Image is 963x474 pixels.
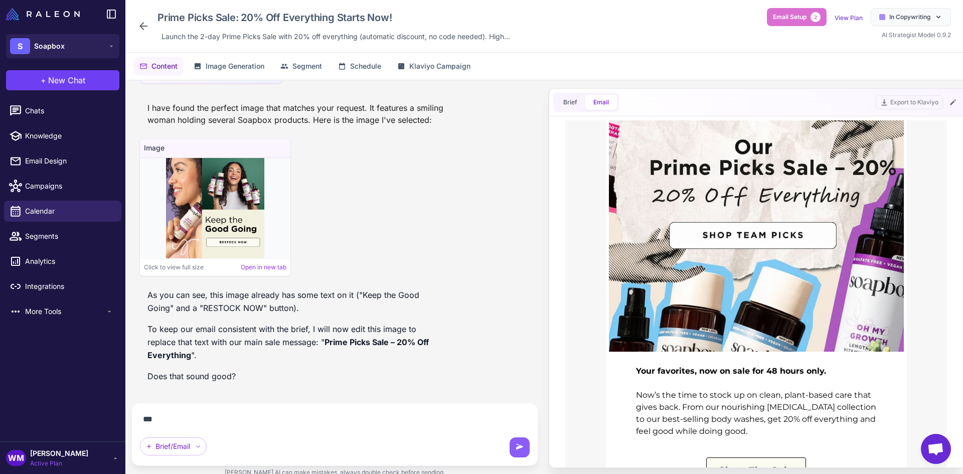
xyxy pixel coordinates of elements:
[206,61,264,72] span: Image Generation
[141,338,240,363] span: Shop The Sale
[811,12,821,22] span: 2
[30,459,88,468] span: Active Plan
[767,8,827,26] button: Email Setup2
[876,95,943,109] button: Export to Klaviyo
[147,288,444,314] p: As you can see, this image already has some text on it ("Keep the Good Going" and a "RESTOCK NOW"...
[4,100,121,121] a: Chats
[139,98,452,130] div: I have found the perfect image that matches your request. It features a smiling woman holding sev...
[133,57,184,76] button: Content
[921,434,951,464] div: Open chat
[4,125,121,146] a: Knowledge
[25,181,113,192] span: Campaigns
[140,437,207,455] div: Brief/Email
[6,8,84,20] a: Raleon Logo
[882,31,951,39] span: AI Strategist Model 0.9.2
[555,95,585,110] button: Brief
[274,57,328,76] button: Segment
[162,31,510,42] span: Launch the 2-day Prime Picks Sale with 20% off everything (automatic discount, no code needed). H...
[563,98,577,107] span: Brief
[4,226,121,247] a: Segments
[10,38,30,54] div: S
[292,61,322,72] span: Segment
[34,41,65,52] span: Soapbox
[25,281,113,292] span: Integrations
[4,251,121,272] a: Analytics
[332,57,387,76] button: Schedule
[241,263,286,272] a: Open in new tab
[4,201,121,222] a: Calendar
[71,246,261,255] strong: Your favorites, now on sale for 48 hours only.
[157,29,514,44] div: Click to edit description
[350,61,381,72] span: Schedule
[144,142,286,153] h4: Image
[41,74,46,86] span: +
[141,337,241,364] a: Shop The Sale
[30,448,88,459] span: [PERSON_NAME]
[6,450,26,466] div: WM
[947,96,959,108] button: Edit Email
[391,57,476,76] button: Klaviyo Campaign
[889,13,930,22] span: In Copywriting
[409,61,470,72] span: Klaviyo Campaign
[6,70,119,90] button: +New Chat
[25,206,113,217] span: Calendar
[6,8,80,20] img: Raleon Logo
[6,34,119,58] button: SSoapbox
[71,245,311,317] div: Now’s the time to stock up on clean, plant-based care that gives back. From our nourishing [MEDIC...
[153,8,514,27] div: Click to edit campaign name
[144,263,204,272] span: Click to view full size
[25,256,113,267] span: Analytics
[835,14,863,22] a: View Plan
[4,176,121,197] a: Campaigns
[25,306,105,317] span: More Tools
[188,57,270,76] button: Image Generation
[25,155,113,167] span: Email Design
[166,158,264,258] img: Image
[147,370,444,383] p: Does that sound good?
[147,323,444,362] p: To keep our email consistent with the brief, I will now edit this image to replace that text with...
[4,276,121,297] a: Integrations
[4,150,121,172] a: Email Design
[48,74,85,86] span: New Chat
[585,95,617,110] button: Email
[25,130,113,141] span: Knowledge
[25,105,113,116] span: Chats
[773,13,807,22] span: Email Setup
[25,231,113,242] span: Segments
[151,61,178,72] span: Content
